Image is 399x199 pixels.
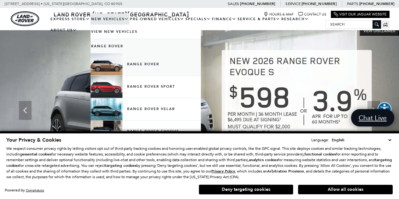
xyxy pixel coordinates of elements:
[185,14,211,25] a: Specials
[91,120,201,143] a: Range Rover Evoque
[360,26,399,36] button: VIEW DISCLAIMER
[105,163,136,168] strong: targeting cookies
[91,14,129,25] a: New Vehicles
[22,152,51,157] strong: essential cookies
[304,152,336,157] strong: functional cookies
[363,28,395,33] span: VIEW DISCLAIMER
[91,53,201,75] a: Range Rover
[367,101,380,120] div: Next
[50,14,325,36] nav: Main Navigation
[330,137,393,143] select: Language Select
[311,138,329,142] div: Language:
[129,14,185,25] a: Pre-Owned Vehicles
[11,11,39,26] img: Land Rover
[298,185,393,194] button: Allow all cookies
[5,2,122,6] a: [STREET_ADDRESS] • [US_STATE][GEOGRAPHIC_DATA], CO 80905
[285,2,300,6] span: Service
[6,146,393,180] p: We respect consumer privacy rights by letting visitors opt out of third-party tracking cookies an...
[26,188,44,192] a: ComplyAuto
[50,14,91,25] a: EXPRESS STORE
[302,1,337,6] a: [PHONE_NUMBER]
[19,101,32,120] div: Previous
[240,1,275,6] a: [PHONE_NUMBER]
[91,76,201,98] a: Range Rover Sport
[211,169,235,174] u: Privacy Policy
[237,14,281,25] a: Service & Parts
[355,114,390,122] span: Chat Live
[351,109,394,126] a: Chat Live
[359,1,394,6] a: [PHONE_NUMBER]
[199,184,293,195] button: Deny targeting cookies
[334,12,387,17] a: Visit Our Jaguar Website
[298,12,326,17] a: Contact Us
[50,25,78,36] a: About Us
[267,169,304,174] strong: Arbitration Provision
[211,14,237,25] a: Finance
[281,14,309,25] a: Research
[378,102,391,116] button: Explore your accessibility options
[347,2,358,6] span: Parts
[50,10,193,18] a: Land Rover [US_STATE][GEOGRAPHIC_DATA]
[228,2,239,6] span: Sales
[378,102,391,117] aside: Accessibility Help Desk
[54,10,189,18] span: Land Rover [US_STATE][GEOGRAPHIC_DATA]
[6,137,61,143] span: Your Privacy & Cookies
[249,157,278,162] strong: analytics cookies
[264,12,294,17] a: Hours & Map
[5,188,44,192] div: Powered by
[11,11,39,26] a: land-rover
[91,98,201,120] a: Range Rover Velar
[91,25,201,39] a: View New Vehicles
[91,39,201,53] a: Range Rover
[326,20,381,28] input: Search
